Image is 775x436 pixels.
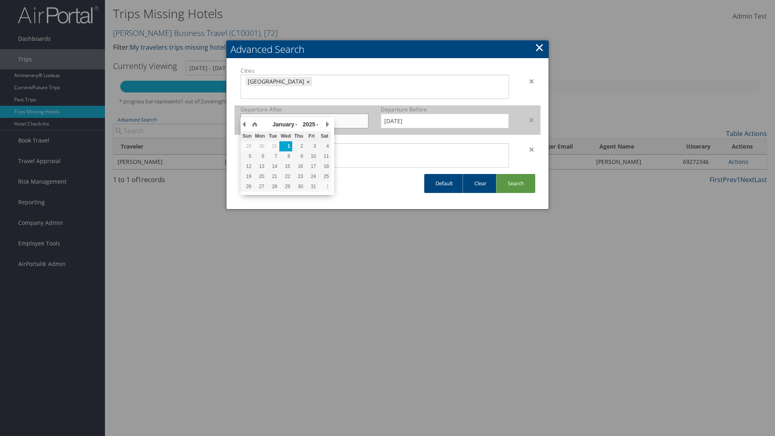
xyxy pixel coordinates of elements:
div: 30 [253,143,266,150]
div: 31 [266,143,279,150]
div: 31 [305,183,318,190]
div: 2 [292,143,305,150]
th: Sun [241,131,253,141]
label: Travelers [241,135,509,143]
div: 26 [241,183,253,190]
span: [GEOGRAPHIC_DATA] [246,78,304,86]
div: 15 [279,163,292,170]
div: 28 [266,183,279,190]
div: 12 [241,163,253,170]
th: Thu [292,131,305,141]
label: Departure After [241,105,369,113]
div: 18 [318,163,331,170]
div: 24 [305,173,318,180]
div: 27 [253,183,266,190]
th: Sat [318,131,331,141]
div: 6 [253,153,266,160]
div: 1 [279,143,292,150]
label: Cities [241,67,509,75]
div: 23 [292,173,305,180]
div: 4 [318,143,331,150]
label: Departure Before [381,105,509,113]
div: × [515,145,540,154]
div: 22 [279,173,292,180]
div: 25 [318,173,331,180]
div: 21 [266,173,279,180]
div: 10 [305,153,318,160]
div: 30 [292,183,305,190]
div: 13 [253,163,266,170]
th: Fri [305,131,318,141]
div: 19 [241,173,253,180]
a: Close [535,39,544,55]
h2: Advanced Search [226,40,549,58]
th: Wed [279,131,292,141]
div: 16 [292,163,305,170]
div: × [515,76,540,86]
div: × [515,115,540,125]
div: 20 [253,173,266,180]
span: 2025 [303,121,315,128]
a: Clear [463,174,498,193]
a: × [306,78,312,86]
div: 11 [318,153,331,160]
span: January [272,121,294,128]
th: Mon [253,131,266,141]
a: Default [424,174,464,193]
div: 7 [266,153,279,160]
div: 1 [318,183,331,190]
div: 8 [279,153,292,160]
div: 29 [241,143,253,150]
a: Search [496,174,535,193]
div: 17 [305,163,318,170]
div: 5 [241,153,253,160]
div: 9 [292,153,305,160]
div: 29 [279,183,292,190]
th: Tue [266,131,279,141]
div: 14 [266,163,279,170]
div: 3 [305,143,318,150]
